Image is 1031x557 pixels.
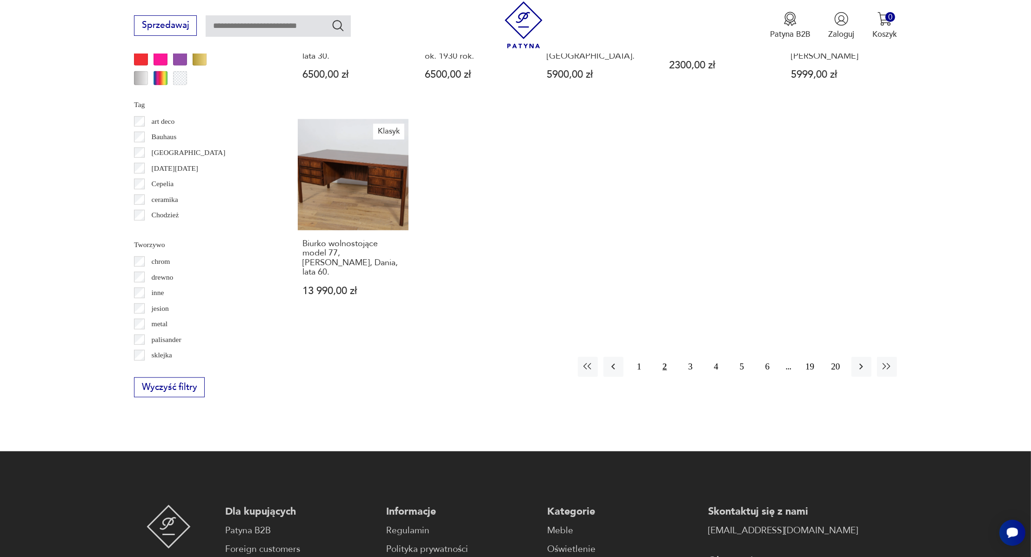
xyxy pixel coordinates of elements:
[152,131,177,143] p: Bauhaus
[152,349,172,361] p: sklejka
[152,287,164,299] p: inne
[134,99,271,111] p: Tag
[302,33,403,61] h3: Toaletka Art Deco, [GEOGRAPHIC_DATA], lata 30.
[500,1,547,48] img: Patyna - sklep z meblami i dekoracjami vintage
[152,334,181,346] p: palisander
[800,357,820,377] button: 19
[152,365,167,377] p: szkło
[152,194,178,206] p: ceramika
[152,209,179,221] p: Chodzież
[302,239,403,277] h3: Biurko wolnostojące model 77, [PERSON_NAME], Dania, lata 60.
[152,255,170,268] p: chrom
[302,70,403,80] p: 6500,00 zł
[386,505,536,518] p: Informacje
[770,12,810,40] a: Ikona medaluPatyna B2B
[708,524,858,537] a: [EMAIL_ADDRESS][DOMAIN_NAME]
[872,29,897,40] p: Koszyk
[791,33,892,61] h3: Biurko dębowe, duński design, lata 60., designer: [PERSON_NAME]
[134,22,197,30] a: Sprzedawaj
[547,524,697,537] a: Meble
[655,357,675,377] button: 2
[825,357,845,377] button: 20
[134,15,197,36] button: Sprzedawaj
[732,357,752,377] button: 5
[386,543,536,556] a: Polityka prywatności
[791,70,892,80] p: 5999,00 zł
[629,357,649,377] button: 1
[999,520,1025,546] iframe: Smartsupp widget button
[425,33,526,61] h3: Toaletka Art Deco, [GEOGRAPHIC_DATA], ok. 1930 rok.
[547,543,697,556] a: Oświetlenie
[757,357,777,377] button: 6
[680,357,700,377] button: 3
[877,12,892,26] img: Ikona koszyka
[547,33,648,61] h3: Toaletka Art Deco z połowy XX wieku, [GEOGRAPHIC_DATA].
[152,271,174,283] p: drewno
[547,505,697,518] p: Kategorie
[152,162,198,174] p: [DATE][DATE]
[302,286,403,296] p: 13 990,00 zł
[225,524,375,537] a: Patyna B2B
[298,119,408,317] a: KlasykBiurko wolnostojące model 77, Omann Jun, Dania, lata 60.Biurko wolnostojące model 77, [PERS...
[783,12,797,26] img: Ikona medalu
[669,60,770,70] p: 2300,00 zł
[829,29,855,40] p: Zaloguj
[708,505,858,518] p: Skontaktuj się z nami
[386,524,536,537] a: Regulamin
[770,12,810,40] button: Patyna B2B
[834,12,849,26] img: Ikonka użytkownika
[872,12,897,40] button: 0Koszyk
[152,178,174,190] p: Cepelia
[547,70,648,80] p: 5900,00 zł
[706,357,726,377] button: 4
[147,505,191,549] img: Patyna - sklep z meblami i dekoracjami vintage
[152,302,169,315] p: jesion
[425,70,526,80] p: 6500,00 zł
[152,147,226,159] p: [GEOGRAPHIC_DATA]
[134,377,205,398] button: Wyczyść filtry
[152,318,168,330] p: metal
[770,29,810,40] p: Patyna B2B
[225,505,375,518] p: Dla kupujących
[152,225,178,237] p: Ćmielów
[829,12,855,40] button: Zaloguj
[885,12,895,22] div: 0
[134,239,271,251] p: Tworzywo
[225,543,375,556] a: Foreign customers
[152,115,175,128] p: art deco
[331,19,345,32] button: Szukaj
